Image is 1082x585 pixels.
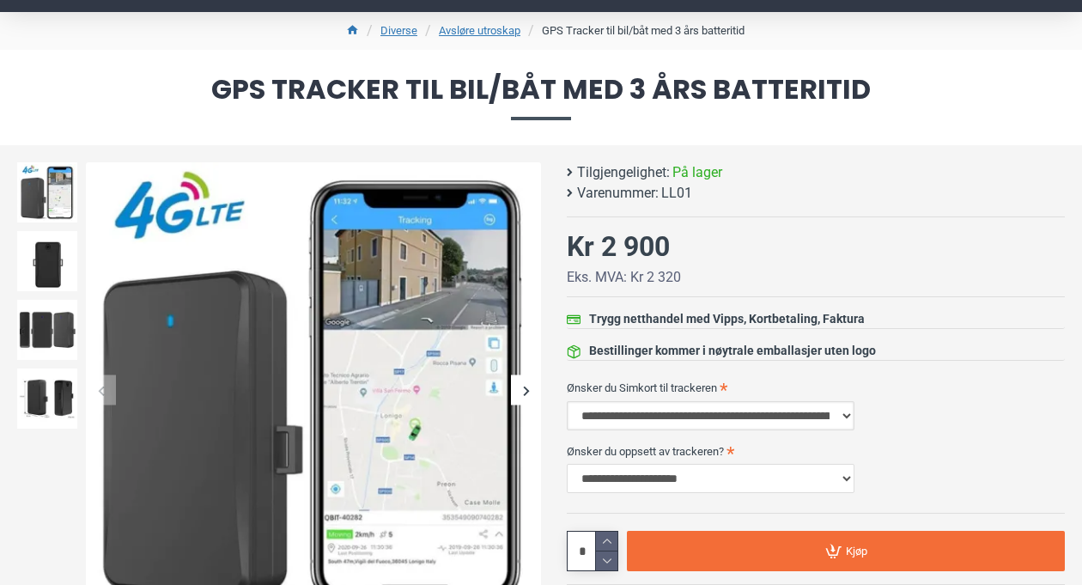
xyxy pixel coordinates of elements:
img: GPS Tracker til bil/båt med 3 års batteritid - SpyGadgets.no [17,300,77,360]
b: Varenummer: [577,183,659,204]
div: Trygg netthandel med Vipps, Kortbetaling, Faktura [589,310,865,328]
div: Bestillinger kommer i nøytrale emballasjer uten logo [589,342,876,360]
label: Ønsker du Simkort til trackeren [567,374,1065,401]
img: GPS Tracker til bil/båt med 3 års batteritid - SpyGadgets.no [17,231,77,291]
b: Tilgjengelighet: [577,162,670,183]
span: Kjøp [846,545,867,557]
div: Kr 2 900 [567,226,670,267]
span: LL01 [661,183,692,204]
a: Diverse [380,22,417,40]
div: Next slide [511,375,541,405]
div: Previous slide [86,375,116,405]
span: På lager [672,162,722,183]
span: GPS Tracker til bil/båt med 3 års batteritid [17,76,1065,119]
img: GPS Tracker til bil/båt med 3 års batteritid - SpyGadgets.no [17,162,77,222]
img: GPS Tracker til bil/båt med 3 års batteritid - SpyGadgets.no [17,369,77,429]
a: Avsløre utroskap [439,22,520,40]
label: Ønsker du oppsett av trackeren? [567,437,1065,465]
